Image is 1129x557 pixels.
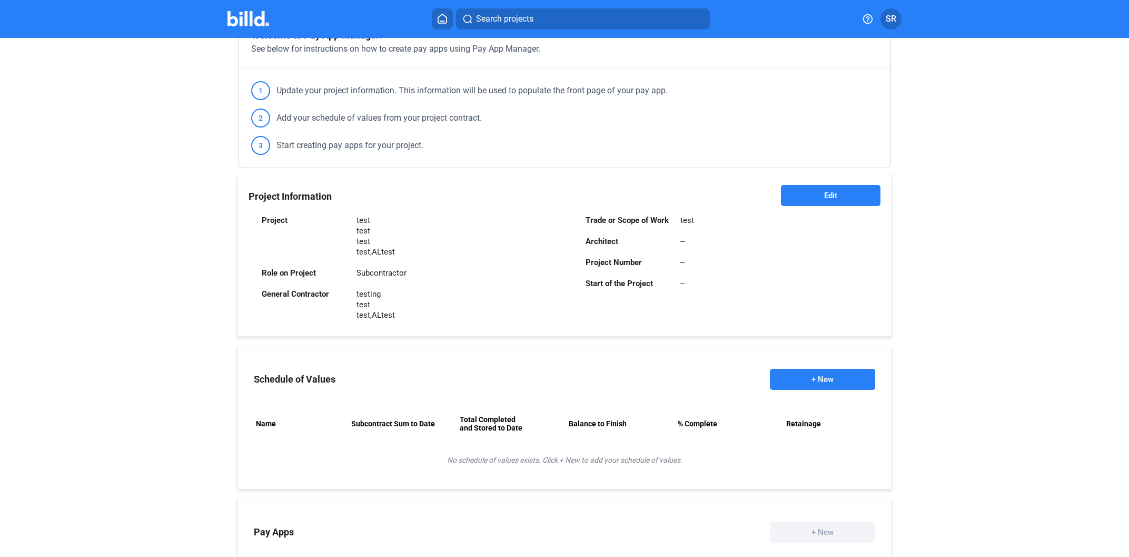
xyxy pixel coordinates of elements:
[680,236,685,247] div: --
[381,247,395,257] span: test
[781,185,880,206] button: Edit
[356,247,372,257] span: test,
[886,13,896,25] span: SR
[674,411,783,436] th: % Complete
[770,369,875,390] button: + New
[251,81,668,100] div: Update your project information. This information will be used to populate the front page of your...
[356,299,395,310] div: test
[227,11,269,26] img: Billd Company Logo
[680,257,685,268] div: --
[249,191,332,202] span: Project Information
[356,289,395,299] div: testing
[356,268,407,278] div: Subcontractor
[586,257,670,268] div: Project Number
[356,215,395,226] div: test
[372,247,381,257] span: AL
[254,527,294,538] div: Pay Apps
[356,310,372,320] span: test,
[782,411,891,436] th: Retainage
[254,374,335,385] div: Schedule of Values
[262,215,346,226] div: Project
[455,411,564,436] th: Total Completed and Stored to Date
[586,278,670,289] div: Start of the Project
[564,411,674,436] th: Balance to Finish
[880,8,902,30] button: SR
[251,109,482,128] div: Add your schedule of values from your project contract.
[824,190,837,201] span: Edit
[356,226,395,236] div: test
[456,8,710,30] button: Search projects
[586,236,670,247] div: Architect
[251,136,423,155] div: Start creating pay apps for your project.
[238,411,347,436] th: Name
[347,411,456,436] th: Subcontract Sum to Date
[262,268,346,278] div: Role on Project
[251,109,270,128] span: 2
[356,236,395,247] div: test
[372,310,381,320] span: AL
[238,447,891,473] div: No schedule of values exists. Click + New to add your schedule of values.
[381,310,395,320] span: test
[586,215,670,226] div: Trade or Scope of Work
[262,289,346,299] div: General Contractor
[251,81,270,100] span: 1
[251,43,878,55] div: See below for instructions on how to create pay apps using Pay App Manager.
[476,13,533,25] span: Search projects
[680,215,694,226] div: test
[251,136,270,155] span: 3
[680,278,685,289] div: --
[770,522,875,543] button: + New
